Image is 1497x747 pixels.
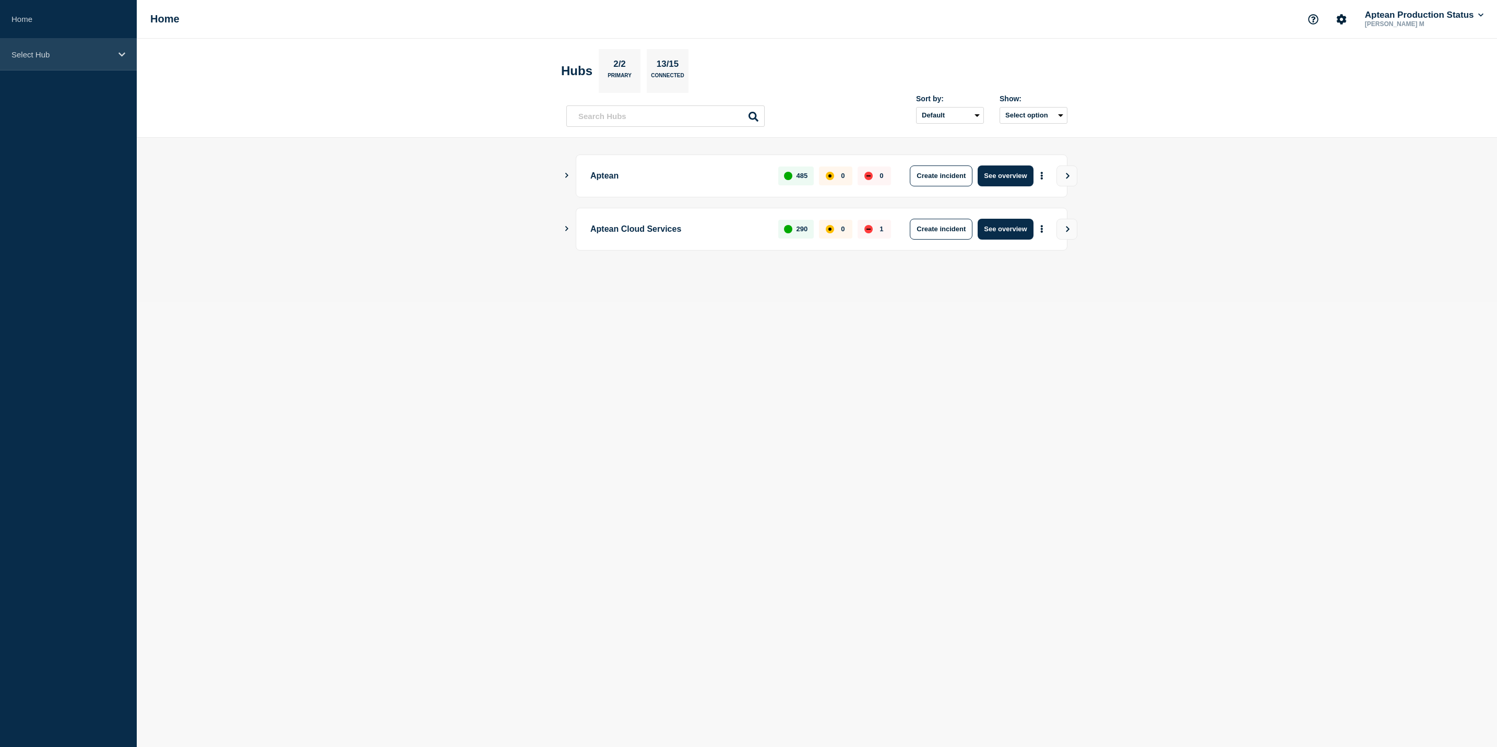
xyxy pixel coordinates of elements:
div: affected [826,172,834,180]
div: Sort by: [916,94,984,103]
p: Select Hub [11,50,112,59]
div: Show: [1000,94,1067,103]
select: Sort by [916,107,984,124]
button: View [1056,165,1077,186]
button: Account settings [1330,8,1352,30]
input: Search Hubs [566,105,765,127]
p: Aptean Cloud Services [590,219,766,240]
p: 0 [880,172,883,180]
button: Show Connected Hubs [564,225,569,233]
div: down [864,225,873,233]
div: up [784,172,792,180]
h1: Home [150,13,180,25]
div: down [864,172,873,180]
p: 0 [841,225,845,233]
div: up [784,225,792,233]
p: Primary [608,73,632,84]
button: Support [1302,8,1324,30]
button: Select option [1000,107,1067,124]
button: View [1056,219,1077,240]
p: [PERSON_NAME] M [1363,20,1471,28]
button: See overview [978,165,1033,186]
p: 485 [797,172,808,180]
div: affected [826,225,834,233]
button: Create incident [910,165,972,186]
button: More actions [1035,166,1049,185]
p: 1 [880,225,883,233]
button: See overview [978,219,1033,240]
button: Aptean Production Status [1363,10,1486,20]
p: 13/15 [652,59,683,73]
p: Connected [651,73,684,84]
p: 290 [797,225,808,233]
h2: Hubs [561,64,592,78]
p: 0 [841,172,845,180]
p: 2/2 [610,59,630,73]
p: Aptean [590,165,766,186]
button: More actions [1035,219,1049,239]
button: Show Connected Hubs [564,172,569,180]
button: Create incident [910,219,972,240]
